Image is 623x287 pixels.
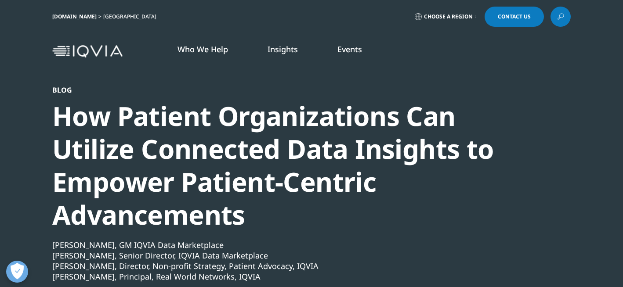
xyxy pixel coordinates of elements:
[103,13,160,20] div: [GEOGRAPHIC_DATA]
[126,31,571,72] nav: Primary
[485,7,544,27] a: Contact Us
[52,261,523,271] div: [PERSON_NAME], Director, Non-profit Strategy, Patient Advocacy, IQVIA
[424,13,473,20] span: Choose a Region
[268,44,298,54] a: Insights
[6,261,28,283] button: Open Preferences
[52,86,523,94] div: Blog
[52,240,523,250] div: [PERSON_NAME], GM IQVIA Data Marketplace
[52,271,523,282] div: [PERSON_NAME], Principal, Real World Networks, IQVIA
[177,44,228,54] a: Who We Help
[52,13,97,20] a: [DOMAIN_NAME]
[52,45,123,58] img: IQVIA Healthcare Information Technology and Pharma Clinical Research Company
[498,14,531,19] span: Contact Us
[52,250,523,261] div: [PERSON_NAME], Senior Director, IQVIA Data Marketplace
[337,44,362,54] a: Events
[52,100,523,231] div: How Patient Organizations Can Utilize Connected Data Insights to Empower Patient-Centric Advancem...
